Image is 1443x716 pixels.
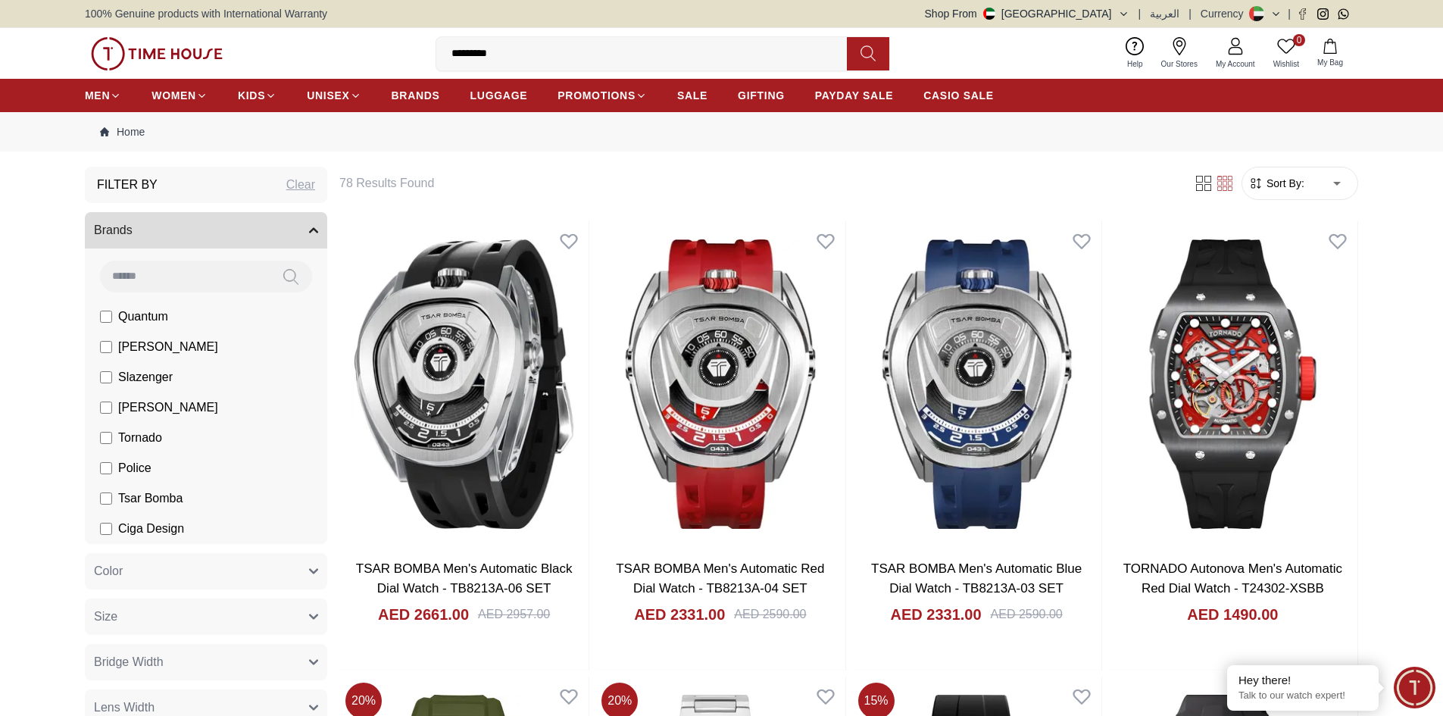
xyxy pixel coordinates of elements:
[925,6,1129,21] button: Shop From[GEOGRAPHIC_DATA]
[738,88,785,103] span: GIFTING
[1123,561,1342,596] a: TORNADO Autonova Men's Automatic Red Dial Watch - T24302-XSBB
[1288,6,1291,21] span: |
[983,8,995,20] img: United Arab Emirates
[1308,36,1352,71] button: My Bag
[470,82,528,109] a: LUGGAGE
[1248,176,1304,191] button: Sort By:
[738,82,785,109] a: GIFTING
[100,124,145,139] a: Home
[1263,176,1304,191] span: Sort By:
[118,429,162,447] span: Tornado
[1152,34,1207,73] a: Our Stores
[118,459,151,477] span: Police
[151,82,208,109] a: WOMEN
[1201,6,1250,21] div: Currency
[85,112,1358,152] nav: Breadcrumb
[871,561,1082,596] a: TSAR BOMBA Men's Automatic Blue Dial Watch - TB8213A-03 SET
[238,88,265,103] span: KIDS
[85,599,327,635] button: Size
[1188,6,1192,21] span: |
[991,605,1063,624] div: AED 2590.00
[1187,604,1278,625] h4: AED 1490.00
[100,341,112,353] input: [PERSON_NAME]
[118,338,218,356] span: [PERSON_NAME]
[1121,58,1149,70] span: Help
[1317,8,1329,20] a: Instagram
[94,221,133,239] span: Brands
[118,308,168,326] span: Quantum
[85,82,121,109] a: MEN
[118,520,184,538] span: Ciga Design
[118,368,173,386] span: Slazenger
[634,604,725,625] h4: AED 2331.00
[378,604,469,625] h4: AED 2661.00
[118,489,183,508] span: Tsar Bomba
[1338,8,1349,20] a: Whatsapp
[307,88,349,103] span: UNISEX
[1264,34,1308,73] a: 0Wishlist
[85,212,327,249] button: Brands
[91,37,223,70] img: ...
[478,605,550,624] div: AED 2957.00
[356,561,573,596] a: TSAR BOMBA Men's Automatic Black Dial Watch - TB8213A-06 SET
[392,82,440,109] a: BRANDS
[100,462,112,474] input: Police
[595,221,845,547] img: TSAR BOMBA Men's Automatic Red Dial Watch - TB8213A-04 SET
[94,608,117,626] span: Size
[100,371,112,383] input: Slazenger
[307,82,361,109] a: UNISEX
[339,221,589,547] img: TSAR BOMBA Men's Automatic Black Dial Watch - TB8213A-06 SET
[85,88,110,103] span: MEN
[815,88,893,103] span: PAYDAY SALE
[339,174,1175,192] h6: 78 Results Found
[100,432,112,444] input: Tornado
[677,82,707,109] a: SALE
[151,88,196,103] span: WOMEN
[1150,6,1179,21] button: العربية
[923,88,994,103] span: CASIO SALE
[85,6,327,21] span: 100% Genuine products with International Warranty
[734,605,806,624] div: AED 2590.00
[1238,689,1367,702] p: Talk to our watch expert!
[97,176,158,194] h3: Filter By
[100,311,112,323] input: Quantum
[470,88,528,103] span: LUGGAGE
[286,176,315,194] div: Clear
[1267,58,1305,70] span: Wishlist
[815,82,893,109] a: PAYDAY SALE
[100,402,112,414] input: [PERSON_NAME]
[1138,6,1142,21] span: |
[94,562,123,580] span: Color
[1108,221,1357,547] img: TORNADO Autonova Men's Automatic Red Dial Watch - T24302-XSBB
[100,492,112,505] input: Tsar Bomba
[558,88,636,103] span: PROMOTIONS
[85,644,327,680] button: Bridge Width
[94,653,164,671] span: Bridge Width
[1238,673,1367,688] div: Hey there!
[1394,667,1435,708] div: Chat Widget
[616,561,824,596] a: TSAR BOMBA Men's Automatic Red Dial Watch - TB8213A-04 SET
[85,553,327,589] button: Color
[238,82,276,109] a: KIDS
[1293,34,1305,46] span: 0
[1210,58,1261,70] span: My Account
[100,523,112,535] input: Ciga Design
[558,82,647,109] a: PROMOTIONS
[677,88,707,103] span: SALE
[923,82,994,109] a: CASIO SALE
[1311,57,1349,68] span: My Bag
[1297,8,1308,20] a: Facebook
[852,221,1101,547] img: TSAR BOMBA Men's Automatic Blue Dial Watch - TB8213A-03 SET
[1118,34,1152,73] a: Help
[392,88,440,103] span: BRANDS
[890,604,981,625] h4: AED 2331.00
[1155,58,1204,70] span: Our Stores
[118,399,218,417] span: [PERSON_NAME]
